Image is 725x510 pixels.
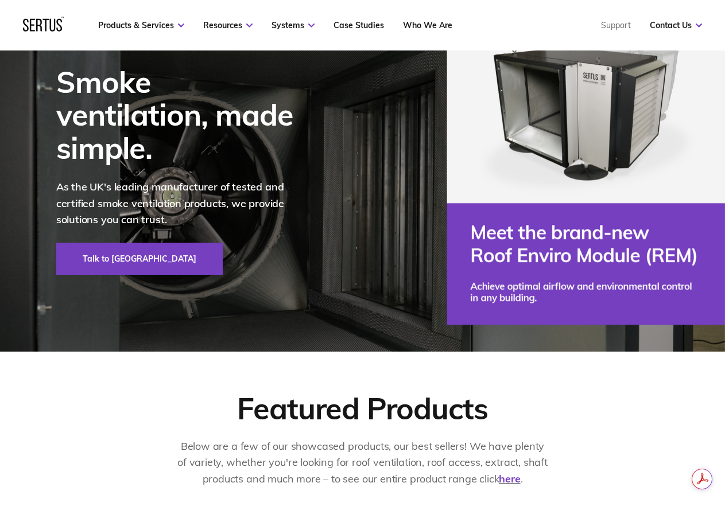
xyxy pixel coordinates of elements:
a: Products & Services [98,20,184,30]
div: Featured Products [237,390,487,427]
a: here [499,472,520,485]
iframe: Chat Widget [518,377,725,510]
p: As the UK's leading manufacturer of tested and certified smoke ventilation products, we provide s... [56,179,309,228]
a: Case Studies [334,20,384,30]
a: Resources [203,20,253,30]
a: Support [601,20,631,30]
a: Systems [272,20,315,30]
a: Who We Are [403,20,452,30]
div: Smoke ventilation, made simple. [56,65,309,164]
p: Below are a few of our showcased products, our best sellers! We have plenty of variety, whether y... [176,438,549,488]
a: Talk to [GEOGRAPHIC_DATA] [56,243,223,275]
a: Contact Us [650,20,702,30]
